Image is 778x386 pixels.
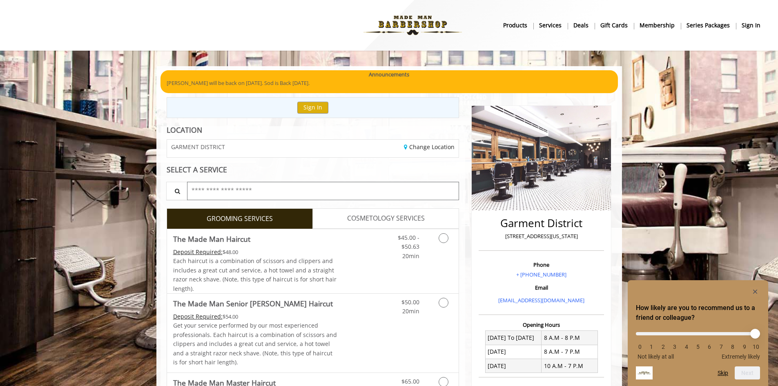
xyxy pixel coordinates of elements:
li: 8 [729,344,737,350]
span: 20min [402,252,419,260]
a: Change Location [404,143,455,151]
b: Announcements [369,70,409,79]
b: Series packages [687,21,730,30]
div: How likely are you to recommend us to a friend or colleague? Select an option from 0 to 10, with ... [636,287,760,379]
li: 4 [682,344,691,350]
b: gift cards [600,21,628,30]
h2: Garment District [481,217,602,229]
span: 20min [402,307,419,315]
button: Hide survey [750,287,760,297]
div: SELECT A SERVICE [167,166,459,174]
td: [DATE] [485,345,542,359]
a: sign insign in [736,19,766,31]
div: $48.00 [173,248,337,257]
p: Get your service performed by our most experienced professionals. Each haircut is a combination o... [173,321,337,367]
b: Services [539,21,562,30]
li: 9 [740,344,749,350]
a: Series packagesSeries packages [681,19,736,31]
b: Membership [640,21,675,30]
span: GARMENT DISTRICT [171,144,225,150]
span: Not likely at all [638,353,674,360]
a: MembershipMembership [634,19,681,31]
button: Next question [735,366,760,379]
a: DealsDeals [568,19,595,31]
button: Service Search [166,182,187,200]
button: Skip [718,370,728,376]
td: [DATE] To [DATE] [485,331,542,345]
td: 8 A.M - 8 P.M [542,331,598,345]
b: The Made Man Haircut [173,233,250,245]
span: $50.00 [401,298,419,306]
li: 1 [647,344,655,350]
div: $54.00 [173,312,337,321]
span: $45.00 - $50.63 [398,234,419,250]
li: 5 [694,344,702,350]
p: [PERSON_NAME] will be back on [DATE]. Sod is Back [DATE]. [167,79,612,87]
h3: Opening Hours [479,322,604,328]
span: COSMETOLOGY SERVICES [347,213,425,224]
b: The Made Man Senior [PERSON_NAME] Haircut [173,298,333,309]
h3: Phone [481,262,602,268]
img: Made Man Barbershop logo [357,3,469,48]
td: 8 A.M - 7 P.M [542,345,598,359]
li: 10 [752,344,760,350]
b: products [503,21,527,30]
li: 6 [705,344,713,350]
td: 10 A.M - 7 P.M [542,359,598,373]
span: Each haircut is a combination of scissors and clippers and includes a great cut and service, a ho... [173,257,337,292]
b: LOCATION [167,125,202,135]
h3: Email [481,285,602,290]
button: Sign In [297,102,328,114]
span: $65.00 [401,377,419,385]
td: [DATE] [485,359,542,373]
a: Productsproducts [497,19,533,31]
li: 3 [671,344,679,350]
li: 0 [636,344,644,350]
a: + [PHONE_NUMBER] [516,271,566,278]
a: [EMAIL_ADDRESS][DOMAIN_NAME] [498,297,584,304]
b: Deals [573,21,589,30]
a: ServicesServices [533,19,568,31]
a: Gift cardsgift cards [595,19,634,31]
span: GROOMING SERVICES [207,214,273,224]
span: This service needs some Advance to be paid before we block your appointment [173,248,223,256]
span: This service needs some Advance to be paid before we block your appointment [173,312,223,320]
p: [STREET_ADDRESS][US_STATE] [481,232,602,241]
li: 2 [659,344,667,350]
div: How likely are you to recommend us to a friend or colleague? Select an option from 0 to 10, with ... [636,326,760,360]
b: sign in [742,21,760,30]
li: 7 [717,344,725,350]
span: Extremely likely [722,353,760,360]
h2: How likely are you to recommend us to a friend or colleague? Select an option from 0 to 10, with ... [636,303,760,323]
